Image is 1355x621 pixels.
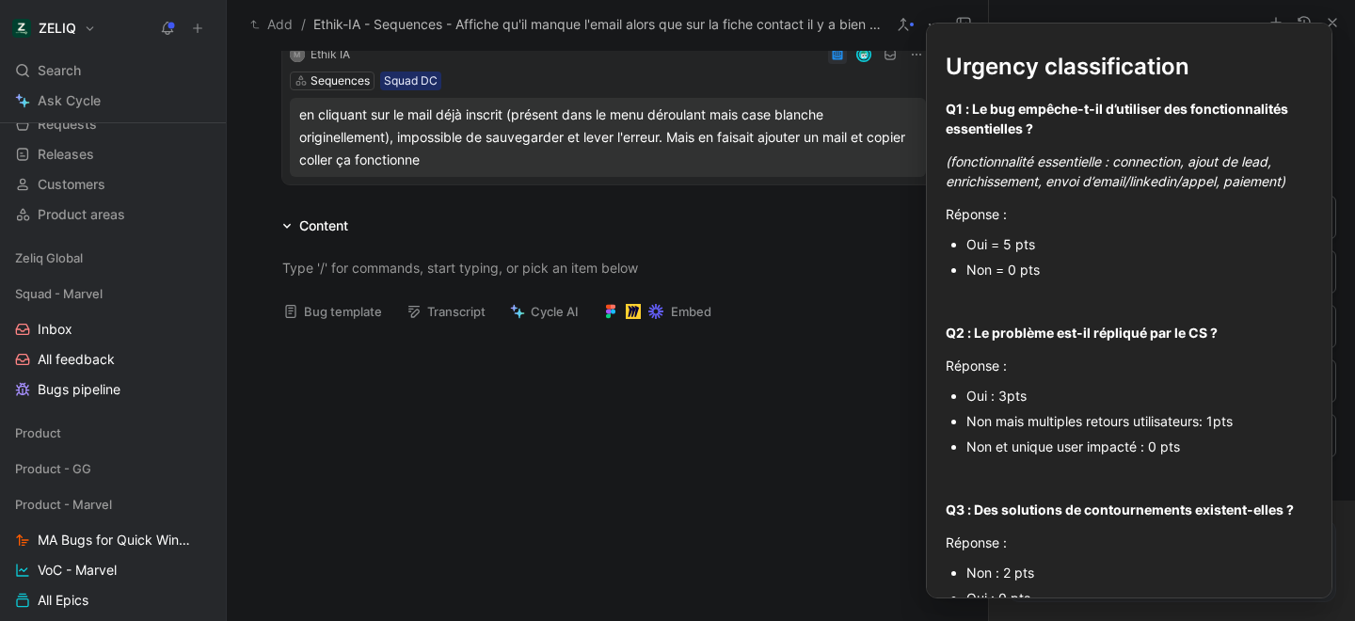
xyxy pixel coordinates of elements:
span: Squad - Marvel [15,284,103,303]
span: MA Bugs for Quick Wins days [38,531,195,549]
p: Réponse : [946,199,1313,230]
p: Non : 2 pts [966,560,1313,585]
h1: Urgency classification [946,42,1313,91]
span: Ethik-IA - Sequences - Affiche qu'il manque l'email alors que sur la fiche contact il y a bien un... [313,13,883,36]
span: VoC - Marvel [38,561,117,580]
span: Product - Marvel [15,495,112,514]
button: Embed [595,298,720,325]
div: Product - Marvel [8,490,218,518]
div: en cliquant sur le mail déjà inscrit (présent dans le menu déroulant mais case blanche originelle... [299,103,917,171]
img: ZELIQ [12,19,31,38]
div: Product - GG [8,454,218,488]
p: Réponse : [946,527,1313,558]
em: (fonctionnalité essentielle : connection, ajout de lead, enrichissement, envoi d’email/linkedin/a... [946,153,1285,189]
div: Zeliq Global [8,244,218,278]
a: Requests [8,110,218,138]
p: Oui : 0 pts [966,585,1313,611]
a: Inbox [8,315,218,343]
div: Search [8,56,218,85]
p: Réponse : [946,350,1313,381]
p: Oui = 5 pts [966,231,1313,257]
span: Product areas [38,205,125,224]
span: All Epics [38,591,88,610]
a: MA Bugs for Quick Wins days [8,526,218,554]
div: Squad - Marvel [8,279,218,308]
span: All feedback [38,350,115,369]
div: Sequences [311,72,370,90]
span: Product - GG [15,459,91,478]
a: Product areas [8,200,218,229]
span: Customers [38,175,105,194]
div: Squad - MarvelInboxAll feedbackBugs pipeline [8,279,218,404]
div: Content [275,215,356,237]
div: Product [8,419,218,453]
span: Inbox [38,320,72,339]
a: All feedback [8,345,218,374]
button: ZELIQZELIQ [8,15,101,41]
button: Cycle AI [502,298,587,325]
div: Content [299,215,348,237]
span: / [301,13,306,36]
div: Product - GG [8,454,218,483]
a: All Epics [8,586,218,614]
a: Bugs pipeline [8,375,218,404]
div: Zeliq Global [8,244,218,272]
p: Oui : 3pts [966,383,1313,408]
h1: ZELIQ [39,20,76,37]
span: Releases [38,145,94,164]
div: Product [8,419,218,447]
a: Releases [8,140,218,168]
button: Add [246,13,297,36]
span: Ask Cycle [38,89,101,112]
img: avatar [857,48,869,60]
span: Bugs pipeline [38,380,120,399]
div: Squad DC [384,72,438,90]
div: Ethik IA [311,45,350,64]
p: Non et unique user impacté : 0 pts [966,434,1313,459]
span: Search [38,59,81,82]
span: Product [15,423,61,442]
a: Customers [8,170,218,199]
span: Requests [38,115,97,134]
a: VoC - Marvel [8,556,218,584]
button: Transcript [398,298,494,325]
a: Ask Cycle [8,87,218,115]
p: Non = 0 pts [966,257,1313,282]
strong: Q2 : Le problème est-il répliqué par le CS ? [946,325,1218,341]
strong: Q1 : Le bug empêche-t-il d’utiliser des fonctionnalités essentielles ? [946,101,1291,136]
strong: Q3 : Des solutions de contournements existent-elles ? [946,502,1294,517]
span: Zeliq Global [15,248,83,267]
div: M [290,47,305,62]
button: Bug template [275,298,391,325]
p: Non mais multiples retours utilisateurs: 1pts [966,408,1313,434]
